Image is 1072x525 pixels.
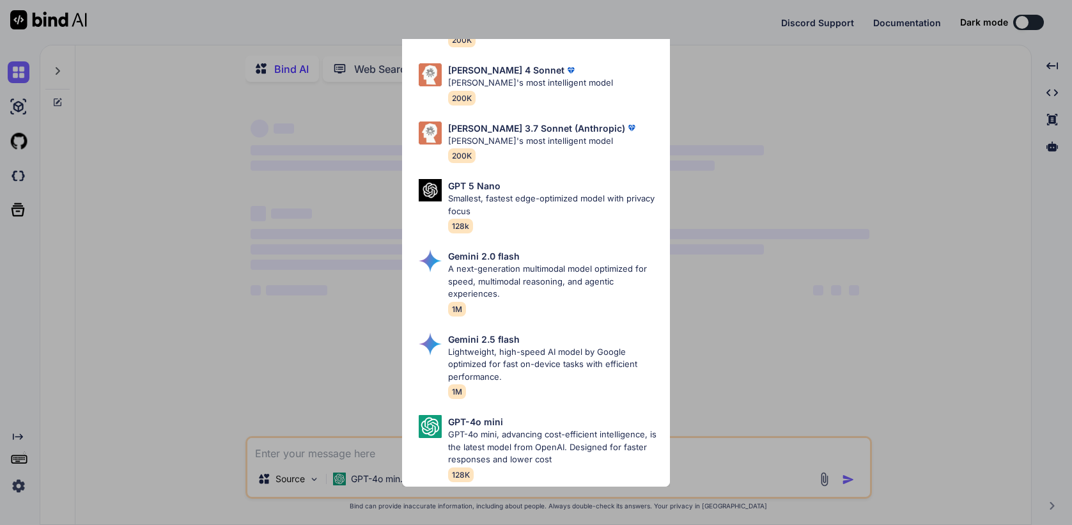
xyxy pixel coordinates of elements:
[448,91,476,106] span: 200K
[419,415,442,438] img: Pick Models
[448,467,474,482] span: 128K
[448,179,501,192] p: GPT 5 Nano
[448,249,520,263] p: Gemini 2.0 flash
[448,219,473,233] span: 128k
[448,192,660,217] p: Smallest, fastest edge-optimized model with privacy focus
[419,333,442,356] img: Pick Models
[448,333,520,346] p: Gemini 2.5 flash
[448,428,660,466] p: GPT-4o mini, advancing cost-efficient intelligence, is the latest model from OpenAI. Designed for...
[448,77,613,90] p: [PERSON_NAME]'s most intelligent model
[448,415,503,428] p: GPT-4o mini
[448,63,564,77] p: [PERSON_NAME] 4 Sonnet
[419,121,442,145] img: Pick Models
[625,121,638,134] img: premium
[448,135,638,148] p: [PERSON_NAME]'s most intelligent model
[564,64,577,77] img: premium
[448,263,660,301] p: A next-generation multimodal model optimized for speed, multimodal reasoning, and agentic experie...
[448,346,660,384] p: Lightweight, high-speed AI model by Google optimized for fast on-device tasks with efficient perf...
[419,249,442,272] img: Pick Models
[448,384,466,399] span: 1M
[448,121,625,135] p: [PERSON_NAME] 3.7 Sonnet (Anthropic)
[448,302,466,317] span: 1M
[448,33,476,47] span: 200K
[419,179,442,201] img: Pick Models
[419,63,442,86] img: Pick Models
[448,148,476,163] span: 200K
